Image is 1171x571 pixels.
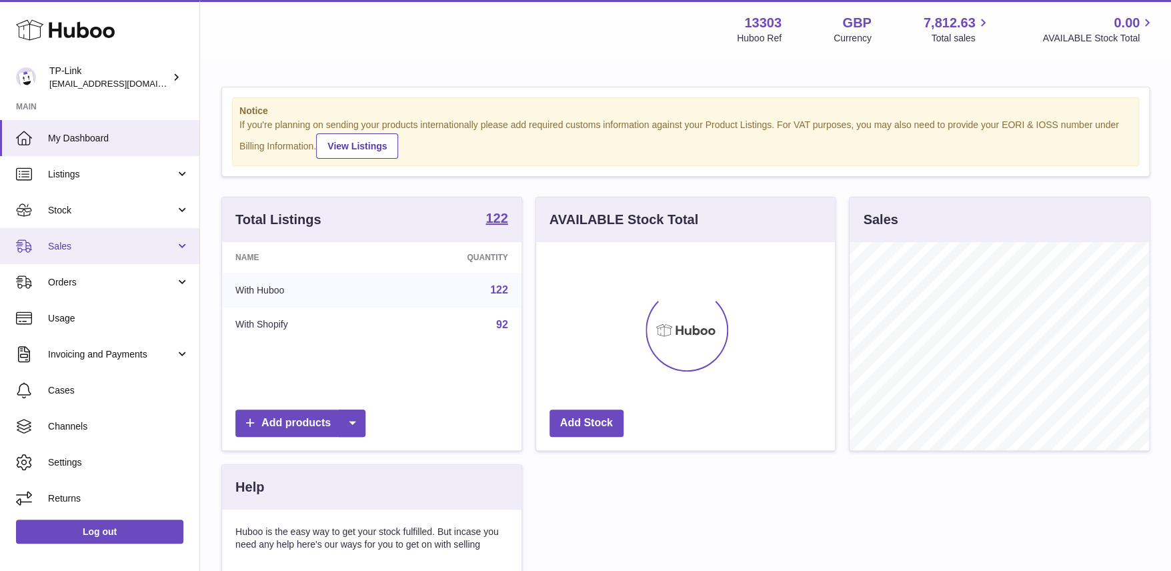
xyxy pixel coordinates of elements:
[48,420,189,433] span: Channels
[931,32,990,45] span: Total sales
[48,168,175,181] span: Listings
[222,242,383,273] th: Name
[235,410,365,437] a: Add products
[485,211,507,227] a: 122
[496,319,508,330] a: 92
[549,410,624,437] a: Add Stock
[48,204,175,217] span: Stock
[490,284,508,296] a: 122
[834,32,872,45] div: Currency
[48,348,175,361] span: Invoicing and Payments
[16,67,36,87] img: gaby.chen@tp-link.com
[235,478,264,496] h3: Help
[239,105,1132,117] strong: Notice
[48,240,175,253] span: Sales
[549,211,698,229] h3: AVAILABLE Stock Total
[485,211,507,225] strong: 122
[316,133,398,159] a: View Listings
[924,14,991,45] a: 7,812.63 Total sales
[235,526,508,551] p: Huboo is the easy way to get your stock fulfilled. But incase you need any help here's our ways f...
[235,211,321,229] h3: Total Listings
[744,14,782,32] strong: 13303
[863,211,898,229] h3: Sales
[48,492,189,505] span: Returns
[1042,32,1155,45] span: AVAILABLE Stock Total
[222,273,383,308] td: With Huboo
[48,384,189,397] span: Cases
[48,132,189,145] span: My Dashboard
[222,308,383,342] td: With Shopify
[48,456,189,469] span: Settings
[239,119,1132,159] div: If you're planning on sending your products internationally please add required customs informati...
[48,276,175,289] span: Orders
[16,520,183,544] a: Log out
[1114,14,1140,32] span: 0.00
[49,78,196,89] span: [EMAIL_ADDRESS][DOMAIN_NAME]
[1042,14,1155,45] a: 0.00 AVAILABLE Stock Total
[924,14,976,32] span: 7,812.63
[49,65,169,90] div: TP-Link
[383,242,521,273] th: Quantity
[737,32,782,45] div: Huboo Ref
[842,14,871,32] strong: GBP
[48,312,189,325] span: Usage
